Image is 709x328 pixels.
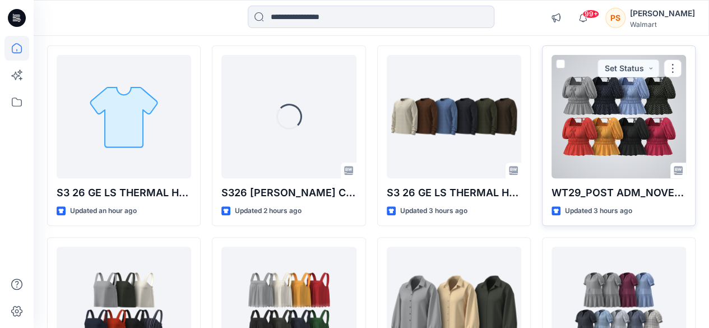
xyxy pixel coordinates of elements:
[235,205,302,217] p: Updated 2 hours ago
[552,185,686,201] p: WT29_POST ADM_NOVELTY PUFF SLV TOP
[630,20,695,29] div: Walmart
[57,55,191,178] a: S3 26 GE LS THERMAL HENLEY SELF HEM-(REG)_(2Miss Waffle)-Opt-1
[57,185,191,201] p: S3 26 GE LS THERMAL HENLEY SELF HEM-(REG)_(2Miss Waffle)-Opt-1
[387,55,521,178] a: S3 26 GE LS THERMAL HENLEY SELF HEM-(REG)_(Parallel Knit Jersey)-Opt-2
[565,205,632,217] p: Updated 3 hours ago
[70,205,137,217] p: Updated an hour ago
[605,8,625,28] div: PS
[221,185,356,201] p: S326 [PERSON_NAME] CREW-REG_(2Miss Waffle)-Opt-2
[582,10,599,19] span: 99+
[630,7,695,20] div: [PERSON_NAME]
[387,185,521,201] p: S3 26 GE LS THERMAL HENLEY SELF HEM-(REG)_(Parallel Knit Jersey)-Opt-2
[400,205,467,217] p: Updated 3 hours ago
[552,55,686,178] a: WT29_POST ADM_NOVELTY PUFF SLV TOP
